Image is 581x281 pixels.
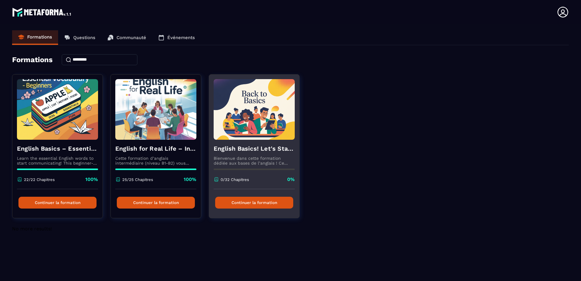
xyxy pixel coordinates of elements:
[18,197,97,209] button: Continuer la formation
[27,34,52,40] p: Formations
[115,79,196,140] img: formation-background
[117,35,146,40] p: Communauté
[122,177,153,182] p: 25/25 Chapitres
[12,55,53,64] h4: Formations
[12,6,72,18] img: logo
[117,197,195,209] button: Continuer la formation
[184,176,196,183] p: 100%
[287,176,295,183] p: 0%
[167,35,195,40] p: Événements
[115,144,196,153] h4: English for Real Life – Intermediate Level
[115,156,196,166] p: Cette formation d’anglais intermédiaire (niveau B1-B2) vous aidera à renforcer votre grammaire, e...
[214,79,295,140] img: formation-background
[101,30,152,45] a: Communauté
[214,156,295,166] p: Bienvenue dans cette formation dédiée aux bases de l’anglais ! Ce module a été conçu pour les déb...
[73,35,95,40] p: Questions
[12,74,110,226] a: formation-backgroundEnglish Basics – Essential Vocabulary for BeginnersLearn the essential Englis...
[214,144,295,153] h4: English Basics! Let's Start English.
[17,144,98,153] h4: English Basics – Essential Vocabulary for Beginners
[110,74,209,226] a: formation-backgroundEnglish for Real Life – Intermediate LevelCette formation d’anglais intermédi...
[24,177,55,182] p: 22/22 Chapitres
[17,79,98,140] img: formation-background
[12,226,52,232] span: No more results!
[221,177,249,182] p: 0/32 Chapitres
[209,74,307,226] a: formation-backgroundEnglish Basics! Let's Start English.Bienvenue dans cette formation dédiée aux...
[85,176,98,183] p: 100%
[152,30,201,45] a: Événements
[215,197,293,209] button: Continuer la formation
[17,156,98,166] p: Learn the essential English words to start communicating! This beginner-friendly course will help...
[58,30,101,45] a: Questions
[12,30,58,45] a: Formations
